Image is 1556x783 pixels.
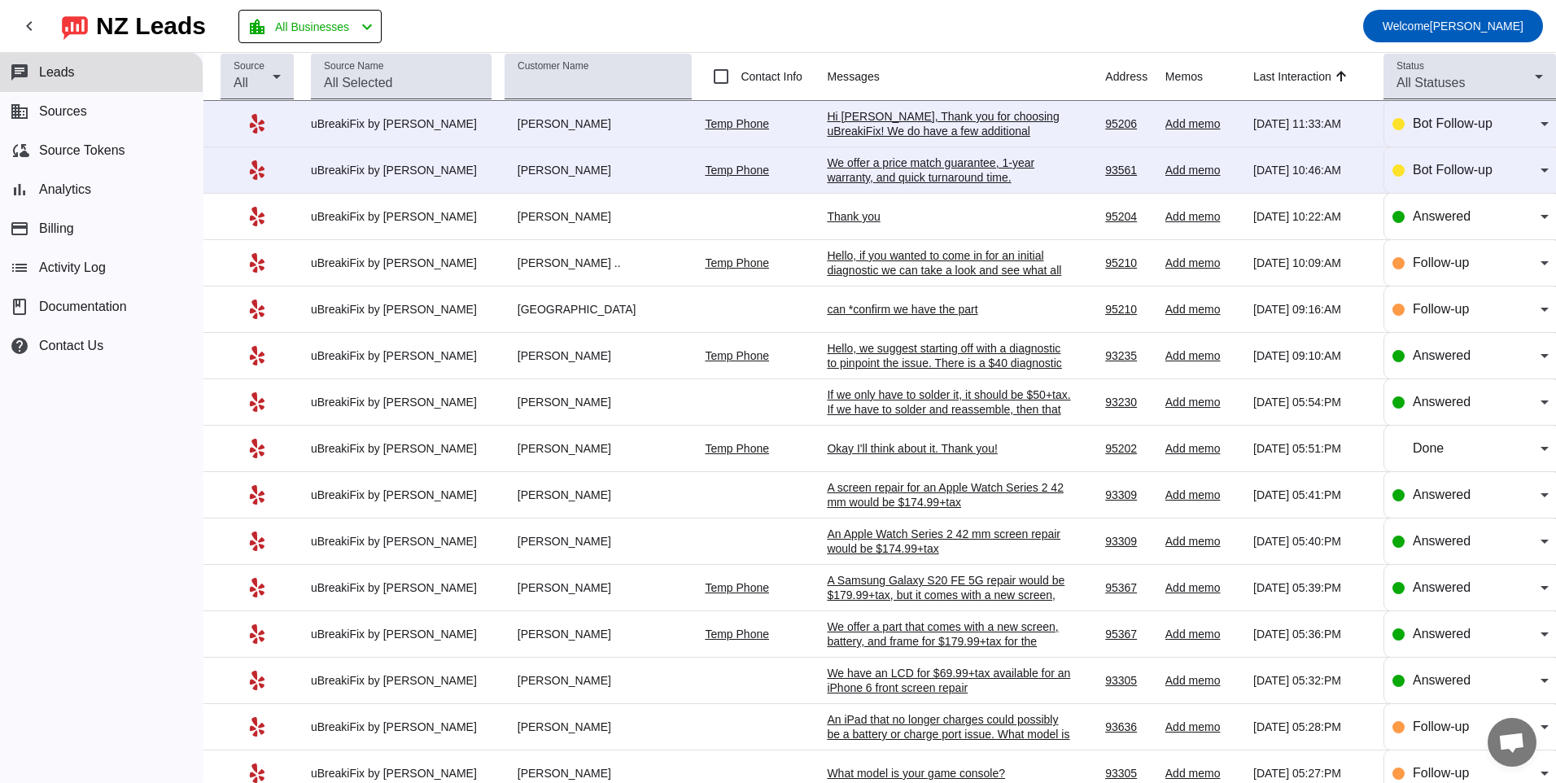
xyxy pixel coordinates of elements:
div: A Samsung Galaxy S20 FE 5G repair would be $179.99+tax, but it comes with a new screen, battery, ... [827,573,1071,632]
div: Hello, if you wanted to come in for an initial diagnostic we can take a look and see what all nee... [827,248,1071,336]
div: uBreakiFix by [PERSON_NAME] [311,673,492,688]
mat-icon: list [10,258,29,278]
div: [PERSON_NAME] [505,627,693,641]
mat-icon: Yelp [247,671,267,690]
a: Temp Phone [705,581,769,594]
div: Okay I'll think about it. Thank you! [827,441,1071,456]
a: Temp Phone [705,628,769,641]
span: Documentation [39,300,127,314]
div: 93309 [1105,534,1152,549]
span: Answered [1413,627,1471,641]
div: uBreakiFix by [PERSON_NAME] [311,302,492,317]
mat-icon: Yelp [247,717,267,737]
div: An Apple Watch Series 2 42 mm screen repair would be $174.99+tax [827,527,1071,556]
div: uBreakiFix by [PERSON_NAME] [311,395,492,409]
div: 93305 [1105,673,1152,688]
div: [DATE] 05:51:PM [1253,441,1370,456]
span: All Businesses [275,15,349,38]
div: Add memo [1165,580,1240,595]
mat-icon: Yelp [247,624,267,644]
button: All Businesses [238,10,382,43]
label: Contact Info [737,68,802,85]
span: All Statuses [1396,76,1465,90]
mat-icon: Yelp [247,439,267,458]
a: Open chat [1488,718,1536,767]
div: Add memo [1165,395,1240,409]
span: Follow-up [1413,720,1469,733]
span: Answered [1413,348,1471,362]
div: Add memo [1165,534,1240,549]
span: Leads [39,65,75,80]
span: Answered [1413,534,1471,548]
th: Messages [827,53,1105,101]
div: [DATE] 10:22:AM [1253,209,1370,224]
div: [DATE] 05:32:PM [1253,673,1370,688]
div: 95210 [1105,302,1152,317]
mat-icon: chat [10,63,29,82]
div: Add memo [1165,488,1240,502]
div: 95367 [1105,627,1152,641]
div: Add memo [1165,209,1240,224]
mat-icon: business [10,102,29,121]
div: [DATE] 05:39:PM [1253,580,1370,595]
div: can *confirm we have the part [827,302,1071,317]
th: Address [1105,53,1165,101]
span: Answered [1413,209,1471,223]
mat-icon: help [10,336,29,356]
div: uBreakiFix by [PERSON_NAME] [311,580,492,595]
div: [PERSON_NAME] [505,720,693,734]
div: Add memo [1165,163,1240,177]
div: Last Interaction [1253,68,1331,85]
div: uBreakiFix by [PERSON_NAME] [311,163,492,177]
div: uBreakiFix by [PERSON_NAME] [311,534,492,549]
div: [DATE] 05:28:PM [1253,720,1370,734]
div: Add memo [1165,627,1240,641]
div: Add memo [1165,720,1240,734]
div: [DATE] 05:36:PM [1253,627,1370,641]
div: [DATE] 05:41:PM [1253,488,1370,502]
div: [DATE] 09:10:AM [1253,348,1370,363]
mat-icon: Yelp [247,114,267,133]
div: [PERSON_NAME] [505,348,693,363]
div: 95202 [1105,441,1152,456]
div: [PERSON_NAME] [505,209,693,224]
div: uBreakiFix by [PERSON_NAME] [311,348,492,363]
div: uBreakiFix by [PERSON_NAME] [311,441,492,456]
mat-label: Status [1396,61,1424,72]
div: [PERSON_NAME] [505,116,693,131]
div: A screen repair for an Apple Watch Series 2 42 mm would be $174.99+tax [827,480,1071,510]
div: [DATE] 09:16:AM [1253,302,1370,317]
mat-icon: bar_chart [10,180,29,199]
div: Add memo [1165,116,1240,131]
div: 93309 [1105,488,1152,502]
a: Temp Phone [705,164,769,177]
mat-icon: chevron_left [20,16,39,36]
span: Source Tokens [39,143,125,158]
span: Sources [39,104,87,119]
a: Temp Phone [705,256,769,269]
span: Follow-up [1413,256,1469,269]
span: Billing [39,221,74,236]
button: Welcome[PERSON_NAME] [1363,10,1543,42]
div: Add memo [1165,256,1240,270]
div: [PERSON_NAME] [505,488,693,502]
div: Hello, we suggest starting off with a diagnostic to pinpoint the issue. There is a $40 diagnostic... [827,341,1071,414]
div: [DATE] 05:27:PM [1253,766,1370,781]
mat-icon: Yelp [247,346,267,365]
span: Bot Follow-up [1413,163,1493,177]
div: [PERSON_NAME] [505,580,693,595]
div: [PERSON_NAME] [505,163,693,177]
span: Answered [1413,395,1471,409]
div: [DATE] 10:46:AM [1253,163,1370,177]
div: [DATE] 05:40:PM [1253,534,1370,549]
div: 93235 [1105,348,1152,363]
mat-icon: Yelp [247,578,267,597]
mat-icon: payment [10,219,29,238]
div: If we only have to solder it, it should be $50+tax. If we have to solder and reassemble, then tha... [827,387,1071,461]
mat-label: Source [234,61,264,72]
a: Temp Phone [705,117,769,130]
mat-icon: Yelp [247,207,267,226]
div: NZ Leads [96,15,206,37]
div: uBreakiFix by [PERSON_NAME] [311,627,492,641]
div: Add memo [1165,302,1240,317]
